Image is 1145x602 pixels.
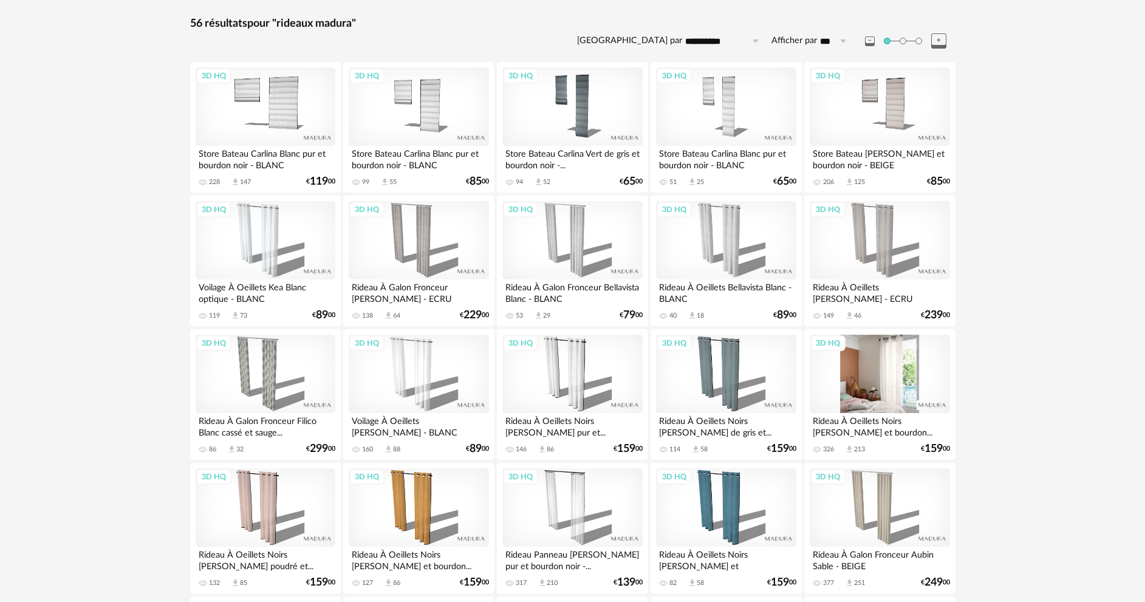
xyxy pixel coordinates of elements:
[777,177,789,186] span: 65
[547,579,558,587] div: 210
[240,312,247,320] div: 73
[306,445,335,453] div: € 00
[380,177,389,186] span: Download icon
[362,178,369,186] div: 99
[651,62,801,193] a: 3D HQ Store Bateau Carlina Blanc pur et bourdon noir - BLANC 51 Download icon 25 €6500
[196,335,231,351] div: 3D HQ
[470,177,482,186] span: 85
[463,578,482,587] span: 159
[651,329,801,460] a: 3D HQ Rideau À Oeillets Noirs [PERSON_NAME] de gris et... 114 Download icon 58 €15900
[669,178,677,186] div: 51
[656,279,796,304] div: Rideau À Oeillets Bellavista Blanc - BLANC
[190,196,341,327] a: 3D HQ Voilage À Oeillets Kea Blanc optique - BLANC 119 Download icon 73 €8900
[516,445,527,454] div: 146
[688,578,697,587] span: Download icon
[767,578,796,587] div: € 00
[620,177,643,186] div: € 00
[502,279,642,304] div: Rideau À Galon Fronceur Bellavista Blanc - BLANC
[623,177,635,186] span: 65
[617,445,635,453] span: 159
[349,68,385,84] div: 3D HQ
[810,279,949,304] div: Rideau À Oeillets [PERSON_NAME] - ECRU
[502,547,642,571] div: Rideau Panneau [PERSON_NAME] pur et bourdon noir -...
[209,579,220,587] div: 132
[516,579,527,587] div: 317
[854,312,861,320] div: 46
[362,445,373,454] div: 160
[384,578,393,587] span: Download icon
[209,445,216,454] div: 86
[349,146,488,170] div: Store Bateau Carlina Blanc pur et bourdon noir - BLANC
[349,202,385,217] div: 3D HQ
[656,413,796,437] div: Rideau À Oeillets Noirs [PERSON_NAME] de gris et...
[921,578,950,587] div: € 00
[823,579,834,587] div: 377
[534,311,543,320] span: Download icon
[810,335,846,351] div: 3D HQ
[190,17,955,31] div: 56 résultats
[503,469,538,485] div: 3D HQ
[231,578,240,587] span: Download icon
[240,178,251,186] div: 147
[921,445,950,453] div: € 00
[503,68,538,84] div: 3D HQ
[393,312,400,320] div: 64
[845,311,854,320] span: Download icon
[700,445,708,454] div: 58
[669,579,677,587] div: 82
[773,177,796,186] div: € 00
[362,312,373,320] div: 138
[669,445,680,454] div: 114
[577,35,682,47] label: [GEOGRAPHIC_DATA] par
[240,579,247,587] div: 85
[804,463,955,594] a: 3D HQ Rideau À Galon Fronceur Aubin Sable - BEIGE 377 Download icon 251 €24900
[669,312,677,320] div: 40
[196,469,231,485] div: 3D HQ
[316,311,328,320] span: 89
[854,178,865,186] div: 125
[466,177,489,186] div: € 00
[389,178,397,186] div: 55
[343,196,494,327] a: 3D HQ Rideau À Galon Fronceur [PERSON_NAME] - ECRU 138 Download icon 64 €22900
[196,547,335,571] div: Rideau À Oeillets Noirs [PERSON_NAME] poudré et...
[196,146,335,170] div: Store Bateau Carlina Blanc pur et bourdon noir - BLANC
[810,146,949,170] div: Store Bateau [PERSON_NAME] et bourdon noir - BEIGE
[845,578,854,587] span: Download icon
[349,335,385,351] div: 3D HQ
[502,413,642,437] div: Rideau À Oeillets Noirs [PERSON_NAME] pur et...
[362,579,373,587] div: 127
[688,311,697,320] span: Download icon
[810,469,846,485] div: 3D HQ
[854,579,865,587] div: 251
[767,445,796,453] div: € 00
[534,177,543,186] span: Download icon
[810,547,949,571] div: Rideau À Galon Fronceur Aubin Sable - BEIGE
[503,335,538,351] div: 3D HQ
[343,329,494,460] a: 3D HQ Voilage À Oeillets [PERSON_NAME] - BLANC 160 Download icon 88 €8900
[209,312,220,320] div: 119
[384,445,393,454] span: Download icon
[312,311,335,320] div: € 00
[657,202,692,217] div: 3D HQ
[497,62,648,193] a: 3D HQ Store Bateau Carlina Vert de gris et bourdon noir -... 94 Download icon 52 €6500
[925,445,943,453] span: 159
[190,329,341,460] a: 3D HQ Rideau À Galon Fronceur Filico Blanc cassé et sauge... 86 Download icon 32 €29900
[773,311,796,320] div: € 00
[349,279,488,304] div: Rideau À Galon Fronceur [PERSON_NAME] - ECRU
[247,18,356,29] span: pour "rideaux madura"
[349,413,488,437] div: Voilage À Oeillets [PERSON_NAME] - BLANC
[688,177,697,186] span: Download icon
[810,202,846,217] div: 3D HQ
[925,578,943,587] span: 249
[209,178,220,186] div: 228
[196,413,335,437] div: Rideau À Galon Fronceur Filico Blanc cassé et sauge...
[460,578,489,587] div: € 00
[349,469,385,485] div: 3D HQ
[921,311,950,320] div: € 00
[810,413,949,437] div: Rideau À Oeillets Noirs [PERSON_NAME] et bourdon...
[927,177,950,186] div: € 00
[931,177,943,186] span: 85
[384,311,393,320] span: Download icon
[854,445,865,454] div: 213
[804,329,955,460] a: 3D HQ Rideau À Oeillets Noirs [PERSON_NAME] et bourdon... 326 Download icon 213 €15900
